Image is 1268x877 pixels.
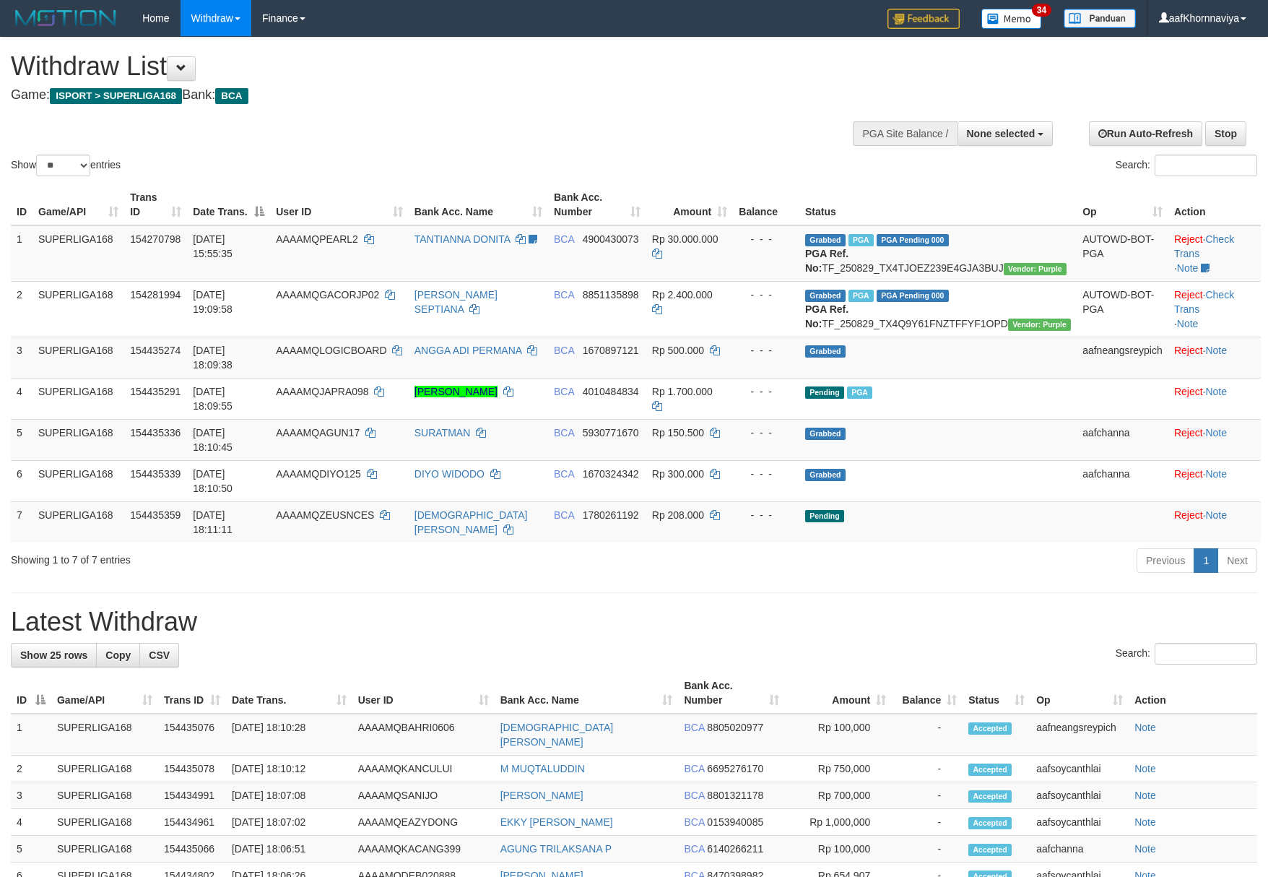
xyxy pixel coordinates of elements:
[1174,386,1203,397] a: Reject
[1155,643,1257,665] input: Search:
[1177,318,1199,329] a: Note
[1134,763,1156,774] a: Note
[583,345,639,356] span: Copy 1670897121 to clipboard
[739,288,794,302] div: - - -
[554,345,574,356] span: BCA
[853,121,957,146] div: PGA Site Balance /
[124,184,187,225] th: Trans ID: activate to sort column ascending
[11,547,518,567] div: Showing 1 to 7 of 7 entries
[276,509,374,521] span: AAAAMQZEUSNCES
[652,345,704,356] span: Rp 500.000
[785,756,892,782] td: Rp 750,000
[276,345,386,356] span: AAAAMQLOGICBOARD
[51,714,158,756] td: SUPERLIGA168
[652,386,713,397] span: Rp 1.700.000
[892,714,963,756] td: -
[32,460,124,501] td: SUPERLIGA168
[652,233,718,245] span: Rp 30.000.000
[785,809,892,836] td: Rp 1,000,000
[51,673,158,714] th: Game/API: activate to sort column ascending
[1030,782,1129,809] td: aafsoycanthlai
[739,425,794,440] div: - - -
[226,809,352,836] td: [DATE] 18:07:02
[96,643,140,668] a: Copy
[847,386,872,399] span: Marked by aafsoycanthlai
[276,427,360,438] span: AAAAMQAGUN17
[1168,419,1261,460] td: ·
[583,289,639,301] span: Copy 8851135898 to clipboard
[799,281,1077,337] td: TF_250829_TX4Q9Y61FNZTFFYF1OPD
[684,763,704,774] span: BCA
[193,509,233,535] span: [DATE] 18:11:11
[11,337,32,378] td: 3
[799,184,1077,225] th: Status
[785,836,892,863] td: Rp 100,000
[739,508,794,522] div: - - -
[652,468,704,480] span: Rp 300.000
[583,509,639,521] span: Copy 1780261192 to clipboard
[226,782,352,809] td: [DATE] 18:07:08
[193,427,233,453] span: [DATE] 18:10:45
[1174,233,1203,245] a: Reject
[1008,319,1071,331] span: Vendor URL: https://trx4.1velocity.biz
[11,281,32,337] td: 2
[193,345,233,371] span: [DATE] 18:09:38
[20,649,87,661] span: Show 25 rows
[1174,289,1234,315] a: Check Trans
[1168,281,1261,337] td: · ·
[1064,9,1136,28] img: panduan.png
[11,7,121,29] img: MOTION_logo.png
[707,722,763,733] span: Copy 8805020977 to clipboard
[805,303,848,329] b: PGA Ref. No:
[1194,548,1218,573] a: 1
[11,673,51,714] th: ID: activate to sort column descending
[554,233,574,245] span: BCA
[270,184,409,225] th: User ID: activate to sort column ascending
[50,88,182,104] span: ISPORT > SUPERLIGA168
[352,836,495,863] td: AAAAMQKACANG399
[11,378,32,419] td: 4
[193,386,233,412] span: [DATE] 18:09:55
[32,501,124,543] td: SUPERLIGA168
[32,225,124,282] td: SUPERLIGA168
[11,225,32,282] td: 1
[957,121,1054,146] button: None selected
[1174,345,1203,356] a: Reject
[11,88,831,103] h4: Game: Bank:
[51,809,158,836] td: SUPERLIGA168
[32,281,124,337] td: SUPERLIGA168
[226,673,352,714] th: Date Trans.: activate to sort column ascending
[583,468,639,480] span: Copy 1670324342 to clipboard
[1168,501,1261,543] td: ·
[32,337,124,378] td: SUPERLIGA168
[981,9,1042,29] img: Button%20Memo.svg
[1129,673,1257,714] th: Action
[785,714,892,756] td: Rp 100,000
[805,510,844,522] span: Pending
[11,756,51,782] td: 2
[51,782,158,809] td: SUPERLIGA168
[583,427,639,438] span: Copy 5930771670 to clipboard
[548,184,646,225] th: Bank Acc. Number: activate to sort column ascending
[226,714,352,756] td: [DATE] 18:10:28
[684,790,704,801] span: BCA
[352,673,495,714] th: User ID: activate to sort column ascending
[500,816,613,828] a: EKKY [PERSON_NAME]
[414,289,498,315] a: [PERSON_NAME] SEPTIANA
[739,232,794,246] div: - - -
[652,427,704,438] span: Rp 150.500
[1077,281,1168,337] td: AUTOWD-BOT-PGA
[892,809,963,836] td: -
[130,468,181,480] span: 154435339
[500,843,612,855] a: AGUNG TRILAKSANA P
[149,649,170,661] span: CSV
[799,225,1077,282] td: TF_250829_TX4TJOEZ239E4GJA3BUJ
[1030,836,1129,863] td: aafchanna
[1205,121,1246,146] a: Stop
[1205,427,1227,438] a: Note
[554,427,574,438] span: BCA
[1077,184,1168,225] th: Op: activate to sort column ascending
[1030,714,1129,756] td: aafneangsreypich
[887,9,960,29] img: Feedback.jpg
[130,509,181,521] span: 154435359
